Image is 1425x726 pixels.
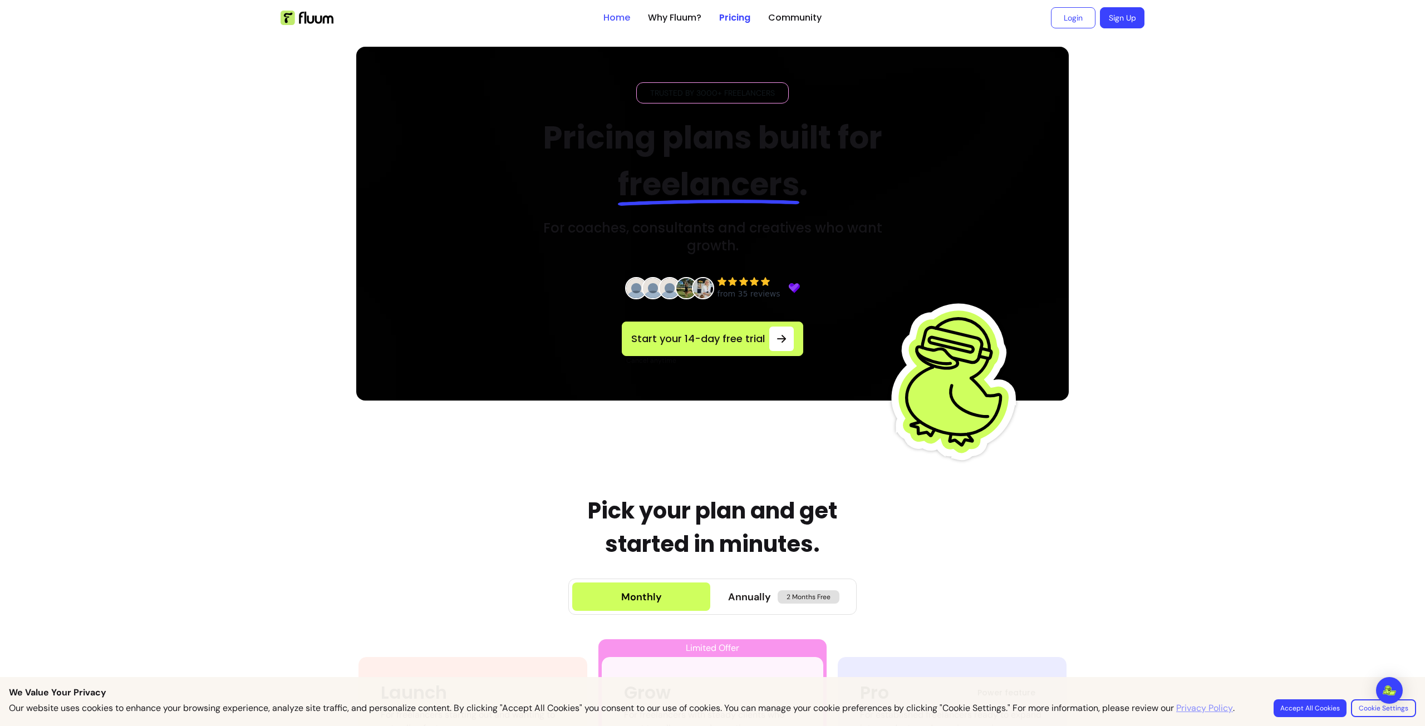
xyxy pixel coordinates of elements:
img: Fluum Logo [281,11,333,25]
button: Cookie Settings [1351,699,1416,717]
div: Monthly [621,589,662,605]
a: Privacy Policy [1176,702,1233,715]
span: Annually [728,589,771,605]
a: Sign Up [1100,7,1144,28]
a: Login [1051,7,1095,28]
a: Pricing [719,11,750,24]
a: Community [768,11,822,24]
div: Limited Offer [602,639,824,657]
a: Home [603,11,630,24]
p: Cancel anytime [626,356,803,365]
a: Start your 14-day free trial [622,322,803,356]
p: Our website uses cookies to enhance your browsing experience, analyze site traffic, and personali... [9,702,1235,715]
img: Fluum Duck sticker [888,284,1027,478]
p: We Value Your Privacy [9,686,1416,699]
span: Start your 14-day free trial [631,331,765,347]
span: Trusted by 3000+ freelancers [646,87,779,98]
div: Open Intercom Messenger [1376,677,1403,704]
span: freelancers [618,162,799,206]
h2: Pricing plans built for . [524,115,901,208]
button: Accept All Cookies [1274,699,1347,717]
a: Why Fluum? [648,11,701,24]
span: 2 Months Free [778,590,839,604]
h1: Pick your plan and get started in minutes. [556,494,869,561]
h3: For coaches, consultants and creatives who want growth. [524,219,901,255]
